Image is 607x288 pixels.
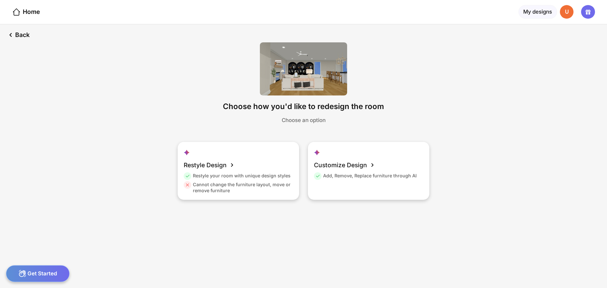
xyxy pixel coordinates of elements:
div: Restyle Design [184,157,236,173]
div: Get Started [6,265,70,282]
div: Choose how you'd like to redesign the room [223,102,384,111]
div: Customize Design [314,157,377,173]
div: My designs [518,5,557,19]
div: U [560,5,573,19]
div: Add, Remove, Replace furniture through AI [314,173,417,181]
img: Z [260,42,347,95]
div: Home [12,8,40,17]
div: Cannot change the furniture layout, move or remove furniture [184,181,291,193]
div: Restyle your room with unique design styles [184,173,291,181]
div: Choose an option [282,117,326,123]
